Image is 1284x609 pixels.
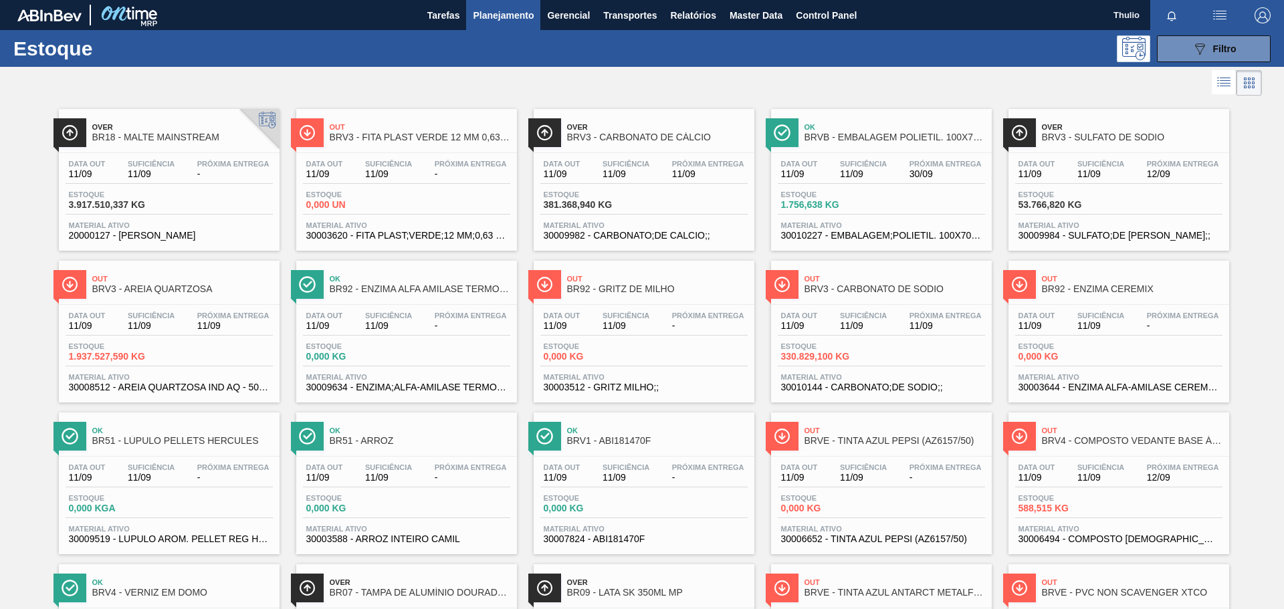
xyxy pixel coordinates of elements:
img: Ícone [299,428,316,445]
span: 30009982 - CARBONATO;DE CALCIO;; [544,231,744,241]
span: 11/09 [306,321,343,331]
span: Out [805,427,985,435]
span: Suficiência [128,160,175,168]
a: ÍconeOutBRV4 - COMPOSTO VEDANTE BASE ÁGUAData out11/09Suficiência11/09Próxima Entrega12/09Estoque... [998,402,1236,554]
a: ÍconeOkBRV1 - ABI181470FData out11/09Suficiência11/09Próxima Entrega-Estoque0,000 KGMaterial ativ... [524,402,761,554]
span: Material ativo [781,373,982,381]
span: Estoque [1019,342,1112,350]
span: 0,000 KGA [69,503,163,513]
span: 1.937.527,590 KG [69,352,163,362]
span: Ok [567,427,748,435]
span: 11/09 [69,473,106,483]
img: Ícone [536,124,553,141]
span: Próxima Entrega [909,160,982,168]
span: Material ativo [544,525,744,533]
span: Suficiência [128,463,175,471]
img: Ícone [299,276,316,293]
span: 330.829,100 KG [781,352,875,362]
span: BRV4 - VERNIZ EM DOMO [92,588,273,598]
span: 30009984 - SULFATO;DE SODIO ANIDRO;; [1019,231,1219,241]
span: BRV3 - CARBONATO DE SÓDIO [805,284,985,294]
span: Suficiência [365,160,412,168]
span: 11/09 [672,169,744,179]
span: 11/09 [840,169,887,179]
span: Over [330,578,510,586]
span: 30003620 - FITA PLAST;VERDE;12 MM;0,63 MM;2000 M;; [306,231,507,241]
span: - [435,169,507,179]
span: Over [567,578,748,586]
span: - [435,473,507,483]
img: Ícone [299,580,316,596]
span: Próxima Entrega [197,160,270,168]
span: 11/09 [128,321,175,331]
span: 11/09 [365,473,412,483]
a: ÍconeOkBR51 - LÚPULO PELLETS HERCULESData out11/09Suficiência11/09Próxima Entrega-Estoque0,000 KG... [49,402,286,554]
span: 30006494 - COMPOSTO VEDANTE; TAMPA [1019,534,1219,544]
span: 11/09 [781,169,818,179]
span: Estoque [1019,494,1112,502]
span: Estoque [69,191,163,199]
span: Próxima Entrega [672,312,744,320]
span: Material ativo [1019,221,1219,229]
img: Ícone [1011,428,1028,445]
img: Logout [1255,7,1271,23]
span: 381.368,940 KG [544,200,637,210]
span: Planejamento [473,7,534,23]
span: Data out [781,160,818,168]
span: BRV3 - FITA PLAST VERDE 12 MM 0,63 MM 2000 M [330,132,510,142]
img: Ícone [62,124,78,141]
span: Data out [69,160,106,168]
span: BRVE - TINTA AZUL PEPSI (AZ6157/50) [805,436,985,446]
span: Over [1042,123,1222,131]
button: Notificações [1150,6,1193,25]
span: 11/09 [1077,321,1124,331]
a: ÍconeOverBRV3 - CARBONATO DE CÁLCIOData out11/09Suficiência11/09Próxima Entrega11/09Estoque381.36... [524,99,761,251]
span: Próxima Entrega [909,463,982,471]
span: Data out [781,312,818,320]
span: Próxima Entrega [197,312,270,320]
span: Ok [92,427,273,435]
span: 1.756,638 KG [781,200,875,210]
span: Próxima Entrega [1147,312,1219,320]
span: 11/09 [603,321,649,331]
span: 11/09 [1019,169,1055,179]
span: Tarefas [427,7,460,23]
span: Material ativo [781,525,982,533]
a: ÍconeOutBR92 - GRITZ DE MILHOData out11/09Suficiência11/09Próxima Entrega-Estoque0,000 KGMaterial... [524,251,761,402]
span: 11/09 [544,169,580,179]
span: Próxima Entrega [672,463,744,471]
span: Material ativo [306,373,507,381]
img: Ícone [774,580,790,596]
span: 11/09 [840,321,887,331]
span: BR92 - ENZIMA CEREMIX [1042,284,1222,294]
span: 0,000 KG [306,503,400,513]
div: Pogramando: nenhum usuário selecionado [1117,35,1150,62]
span: Out [92,275,273,283]
span: Suficiência [603,312,649,320]
span: BRVE - PVC NON SCAVENGER XTCO [1042,588,1222,598]
span: 0,000 KG [306,352,400,362]
a: ÍconeOutBRV3 - AREIA QUARTZOSAData out11/09Suficiência11/09Próxima Entrega11/09Estoque1.937.527,5... [49,251,286,402]
span: Suficiência [1077,160,1124,168]
span: Suficiência [603,160,649,168]
span: Próxima Entrega [672,160,744,168]
span: Suficiência [1077,312,1124,320]
img: Ícone [1011,276,1028,293]
span: Material ativo [1019,373,1219,381]
a: ÍconeOverBRV3 - SULFATO DE SODIOData out11/09Suficiência11/09Próxima Entrega12/09Estoque53.766,82... [998,99,1236,251]
span: Suficiência [840,312,887,320]
span: - [672,321,744,331]
span: Out [805,578,985,586]
span: Data out [69,312,106,320]
img: Ícone [62,276,78,293]
span: BR51 - ARROZ [330,436,510,446]
span: 0,000 KG [544,503,637,513]
span: 0,000 KG [544,352,637,362]
span: Material ativo [1019,525,1219,533]
a: ÍconeOutBRV3 - CARBONATO DE SÓDIOData out11/09Suficiência11/09Próxima Entrega11/09Estoque330.829,... [761,251,998,402]
span: Data out [781,463,818,471]
a: ÍconeOkBR51 - ARROZData out11/09Suficiência11/09Próxima Entrega-Estoque0,000 KGMaterial ativo3000... [286,402,524,554]
span: BR07 - TAMPA DE ALUMÍNIO DOURADA CANPACK CDL [330,588,510,598]
span: BR92 - GRITZ DE MILHO [567,284,748,294]
span: Próxima Entrega [1147,160,1219,168]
